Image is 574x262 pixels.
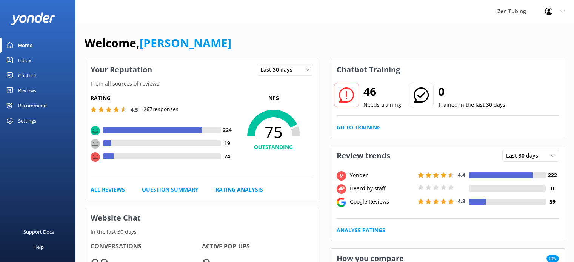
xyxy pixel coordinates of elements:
[234,94,313,102] p: NPS
[348,198,416,206] div: Google Reviews
[506,152,543,160] span: Last 30 days
[458,171,465,178] span: 4.4
[337,123,381,132] a: Go to Training
[438,101,505,109] p: Trained in the last 30 days
[221,139,234,147] h4: 19
[18,38,33,53] div: Home
[131,106,138,113] span: 4.5
[363,83,401,101] h2: 46
[85,228,319,236] p: In the last 30 days
[18,53,31,68] div: Inbox
[363,101,401,109] p: Needs training
[91,94,234,102] h5: Rating
[142,185,199,194] a: Question Summary
[337,226,385,234] a: Analyse Ratings
[202,242,313,251] h4: Active Pop-ups
[18,83,36,98] div: Reviews
[546,255,559,262] span: New
[18,68,37,83] div: Chatbot
[458,198,465,205] span: 4.8
[91,242,202,251] h4: Conversations
[11,12,55,25] img: yonder-white-logo.png
[546,184,559,193] h4: 0
[140,35,231,51] a: [PERSON_NAME]
[260,66,297,74] span: Last 30 days
[91,185,125,194] a: All Reviews
[331,60,406,80] h3: Chatbot Training
[221,152,234,161] h4: 24
[348,171,416,179] div: Yonder
[348,184,416,193] div: Heard by staff
[85,60,158,80] h3: Your Reputation
[85,80,319,88] p: From all sources of reviews
[546,198,559,206] h4: 59
[234,143,313,151] h4: OUTSTANDING
[18,113,36,128] div: Settings
[546,171,559,179] h4: 222
[215,185,263,194] a: Rating Analysis
[23,224,54,239] div: Support Docs
[85,208,319,228] h3: Website Chat
[85,34,231,52] h1: Welcome,
[221,126,234,134] h4: 224
[18,98,47,113] div: Recommend
[438,83,505,101] h2: 0
[140,105,179,113] p: | 267 responses
[234,123,313,141] span: 75
[331,146,396,165] h3: Review trends
[33,239,44,254] div: Help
